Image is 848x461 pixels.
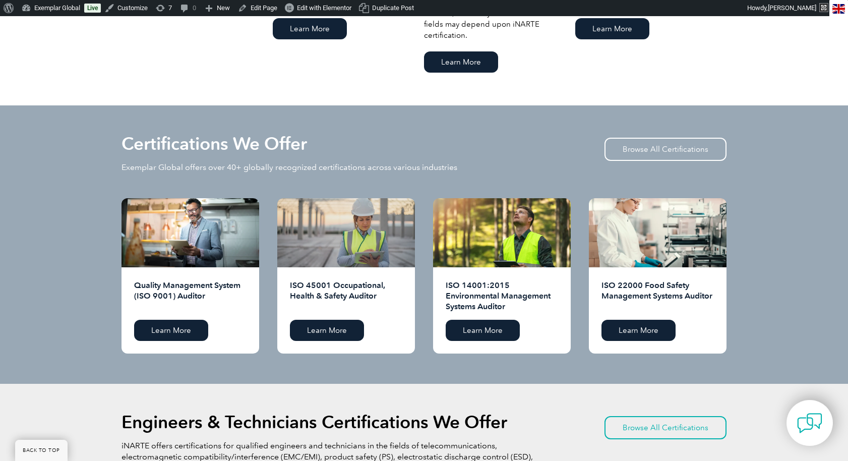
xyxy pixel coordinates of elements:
[122,162,457,173] p: Exemplar Global offers over 40+ globally recognized certifications across various industries
[797,411,822,436] img: contact-chat.png
[290,320,364,341] a: Learn More
[290,280,402,312] h2: ISO 45001 Occupational, Health & Safety Auditor
[601,320,676,341] a: Learn More
[134,320,208,341] a: Learn More
[832,4,845,14] img: en
[768,4,816,12] span: [PERSON_NAME]
[84,4,101,13] a: Live
[273,18,347,39] a: Learn More
[601,280,714,312] h2: ISO 22000 Food Safety Management Systems Auditor
[424,51,498,73] a: Learn More
[604,416,726,439] a: Browse All Certifications
[446,320,520,341] a: Learn More
[134,280,247,312] h2: Quality Management System (ISO 9001) Auditor
[575,18,649,39] a: Learn More
[15,440,68,461] a: BACK TO TOP
[122,414,507,430] h2: Engineers & Technicians Certifications We Offer
[604,138,726,161] a: Browse All Certifications
[297,4,351,12] span: Edit with Elementor
[122,136,307,152] h2: Certifications We Offer
[446,280,558,312] h2: ISO 14001:2015 Environmental Management Systems Auditor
